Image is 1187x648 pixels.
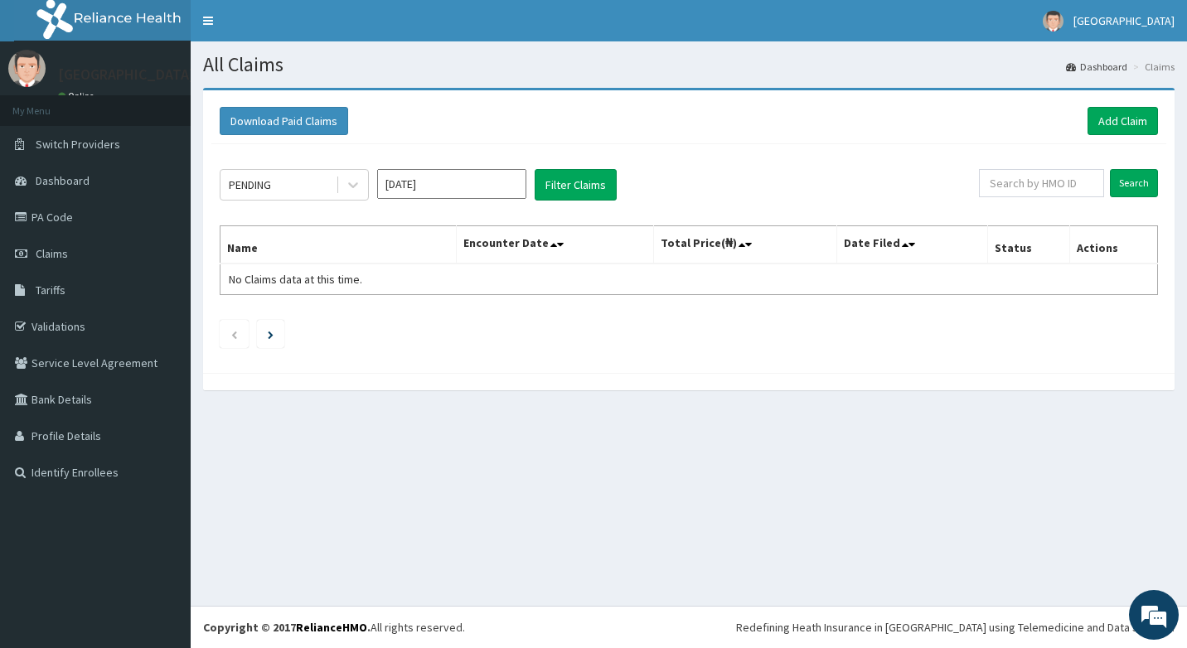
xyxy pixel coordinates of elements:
th: Encounter Date [456,226,653,264]
th: Actions [1069,226,1157,264]
img: User Image [8,50,46,87]
div: PENDING [229,177,271,193]
button: Filter Claims [535,169,617,201]
a: RelianceHMO [296,620,367,635]
th: Total Price(₦) [654,226,837,264]
li: Claims [1129,60,1175,74]
strong: Copyright © 2017 . [203,620,371,635]
p: [GEOGRAPHIC_DATA] [58,67,195,82]
span: Claims [36,246,68,261]
img: User Image [1043,11,1063,31]
span: Switch Providers [36,137,120,152]
div: Redefining Heath Insurance in [GEOGRAPHIC_DATA] using Telemedicine and Data Science! [736,619,1175,636]
a: Dashboard [1066,60,1127,74]
h1: All Claims [203,54,1175,75]
a: Previous page [230,326,238,341]
span: Tariffs [36,283,65,297]
span: [GEOGRAPHIC_DATA] [1073,13,1175,28]
th: Name [220,226,457,264]
input: Search [1110,169,1158,197]
a: Next page [268,326,274,341]
input: Select Month and Year [377,169,526,199]
button: Download Paid Claims [220,107,348,135]
th: Status [988,226,1069,264]
a: Online [58,90,98,102]
span: Dashboard [36,173,90,188]
th: Date Filed [836,226,988,264]
footer: All rights reserved. [191,606,1187,648]
input: Search by HMO ID [979,169,1104,197]
a: Add Claim [1088,107,1158,135]
span: No Claims data at this time. [229,272,362,287]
